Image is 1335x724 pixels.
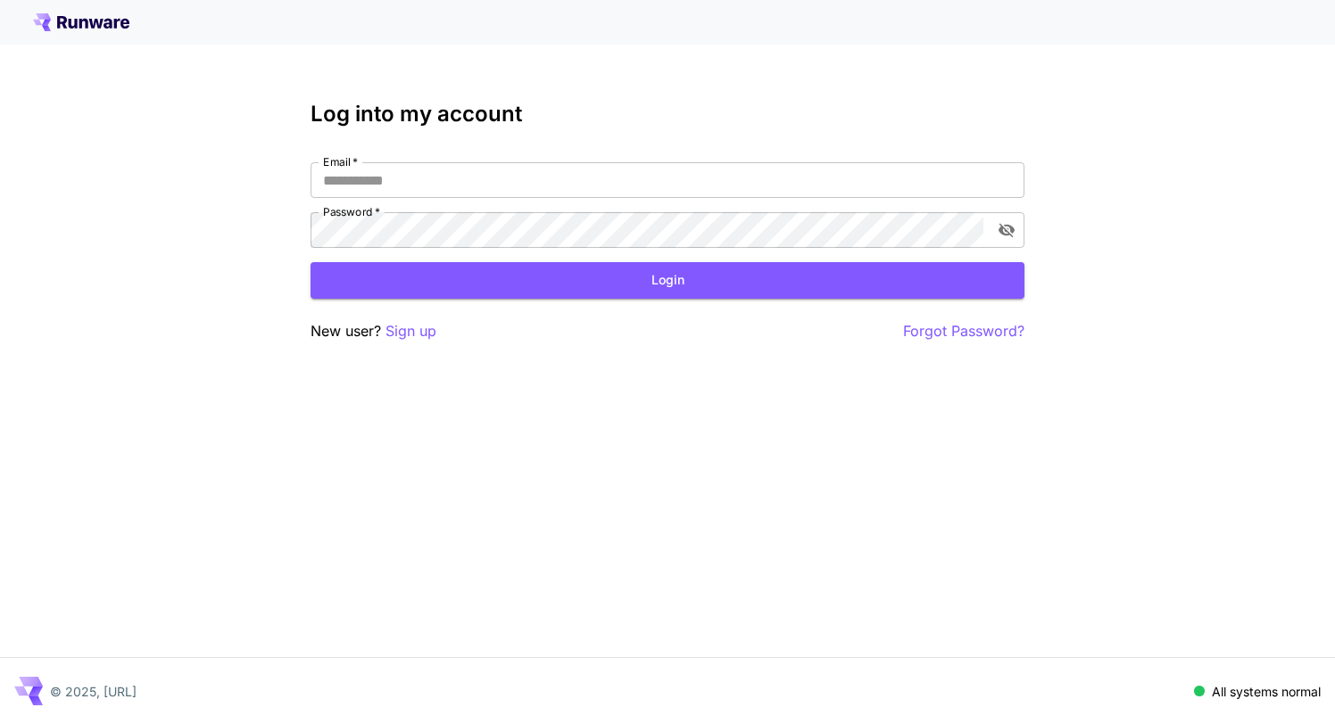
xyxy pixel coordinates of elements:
[323,204,380,219] label: Password
[50,682,137,701] p: © 2025, [URL]
[311,102,1024,127] h3: Log into my account
[991,214,1023,246] button: toggle password visibility
[386,320,436,342] button: Sign up
[311,320,436,342] p: New user?
[311,262,1024,299] button: Login
[1212,682,1321,701] p: All systems normal
[323,154,358,169] label: Email
[903,320,1024,342] button: Forgot Password?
